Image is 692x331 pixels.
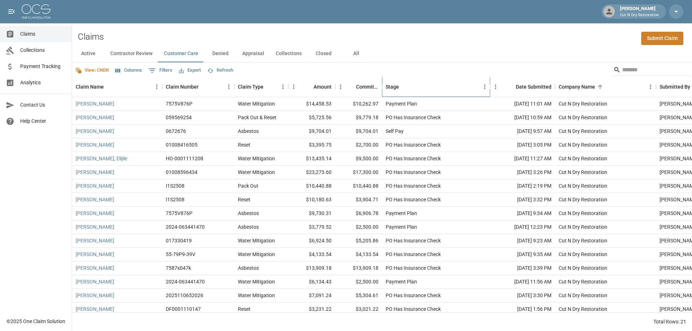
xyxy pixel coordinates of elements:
div: PO Has Insurance Check [386,182,441,189]
div: $4,133.54 [288,248,335,261]
button: open drawer [4,4,19,19]
div: $9,779.18 [335,111,382,125]
div: Stage [382,77,490,97]
div: Claim Number [162,77,234,97]
div: 017330419 [166,237,192,244]
div: [PERSON_NAME] [617,5,662,18]
div: 7575V876P [166,100,192,107]
div: Company Name [555,77,656,97]
div: PO Has Insurance Check [386,114,441,121]
div: PO Has Insurance Check [386,264,441,272]
div: Water Mitigation [238,278,275,285]
button: Closed [307,45,340,62]
div: Claim Name [76,77,104,97]
div: $6,906.78 [335,207,382,220]
div: DF0001110147 [166,305,201,313]
div: Committed Amount [335,77,382,97]
div: Claim Number [166,77,199,97]
div: Claim Type [234,77,288,97]
div: $10,262.97 [335,97,382,111]
div: [DATE] 9:23 AM [490,234,555,248]
div: PO Has Insurance Check [386,155,441,162]
div: Stage [386,77,399,97]
img: ocs-logo-white-transparent.png [22,4,50,19]
div: Payment Plan [386,210,417,217]
div: $3,779.52 [288,220,335,234]
div: PO Has Insurance Check [386,305,441,313]
button: All [340,45,372,62]
button: Sort [399,82,409,92]
div: Cut N Dry Restoration [559,100,607,107]
button: Sort [104,82,114,92]
div: 01008416505 [166,141,198,148]
button: Sort [263,82,274,92]
button: Menu [335,81,346,92]
button: Menu [490,81,501,92]
button: Refresh [205,65,235,76]
div: 55-79P9-39V [166,251,195,258]
div: Claim Name [72,77,162,97]
div: Water Mitigation [238,155,275,162]
div: Reset [238,196,250,203]
div: $13,435.14 [288,152,335,166]
div: 01008596434 [166,169,198,176]
div: [DATE] 12:23 PM [490,220,555,234]
div: $2,500.00 [335,220,382,234]
a: [PERSON_NAME] [76,210,114,217]
div: [DATE] 2:19 PM [490,179,555,193]
a: [PERSON_NAME] [76,141,114,148]
div: Water Mitigation [238,169,275,176]
div: Asbestos [238,210,259,217]
div: 2025110652026 [166,292,203,299]
button: View: CNDR [74,65,111,76]
div: PO Has Insurance Check [386,169,441,176]
a: [PERSON_NAME] [76,100,114,107]
div: Amount [314,77,332,97]
div: Payment Plan [386,100,417,107]
div: Submitted By [660,77,690,97]
div: [DATE] 3:26 PM [490,166,555,179]
div: Pack Out & Reset [238,114,276,121]
a: [PERSON_NAME] [76,237,114,244]
a: [PERSON_NAME] [76,292,114,299]
div: Water Mitigation [238,100,275,107]
div: Reset [238,141,250,148]
div: PO Has Insurance Check [386,196,441,203]
div: PO Has Insurance Check [386,141,441,148]
div: $2,500.00 [335,275,382,289]
div: PO Has Insurance Check [386,237,441,244]
a: [PERSON_NAME] [76,305,114,313]
div: $6,924.50 [288,234,335,248]
a: [PERSON_NAME] [76,128,114,135]
a: [PERSON_NAME], Elijile [76,155,127,162]
div: 7587x047k [166,264,191,272]
div: Total Rows: 21 [653,318,686,325]
div: [DATE] 9:57 AM [490,125,555,138]
div: $9,704.01 [335,125,382,138]
div: $3,021.22 [335,303,382,316]
div: Asbestos [238,223,259,231]
div: Cut N Dry Restoration [559,169,607,176]
div: 2024-063441470 [166,223,205,231]
button: Sort [506,82,516,92]
div: $17,300.00 [335,166,382,179]
div: I1S2508 [166,196,185,203]
button: Menu [479,81,490,92]
button: Active [72,45,105,62]
div: Cut N Dry Restoration [559,237,607,244]
button: Sort [199,82,209,92]
div: $10,440.88 [335,179,382,193]
button: Customer Care [158,45,204,62]
div: PO Has Insurance Check [386,251,441,258]
div: Cut N Dry Restoration [559,155,607,162]
span: Analytics [20,79,66,86]
div: Cut N Dry Restoration [559,128,607,135]
a: [PERSON_NAME] [76,196,114,203]
div: HO-0001111208 [166,155,203,162]
h2: Claims [78,32,104,42]
div: Cut N Dry Restoration [559,251,607,258]
div: Payment Plan [386,278,417,285]
div: 7575V876P [166,210,192,217]
button: Export [177,65,203,76]
div: $4,133.54 [335,248,382,261]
